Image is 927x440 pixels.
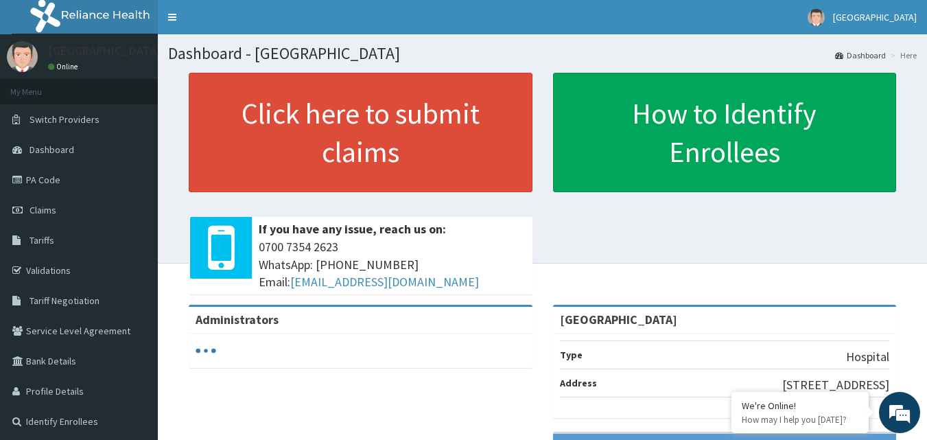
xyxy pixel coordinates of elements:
b: Administrators [196,312,279,327]
img: User Image [7,41,38,72]
svg: audio-loading [196,340,216,361]
a: Dashboard [835,49,886,61]
b: Type [560,349,583,361]
a: [EMAIL_ADDRESS][DOMAIN_NAME] [290,274,479,290]
span: Tariffs [30,234,54,246]
a: Click here to submit claims [189,73,532,192]
p: [STREET_ADDRESS] [782,376,889,394]
p: [GEOGRAPHIC_DATA] [48,45,161,57]
b: Address [560,377,597,389]
span: Switch Providers [30,113,99,126]
span: 0700 7354 2623 WhatsApp: [PHONE_NUMBER] Email: [259,238,526,291]
li: Here [887,49,917,61]
h1: Dashboard - [GEOGRAPHIC_DATA] [168,45,917,62]
span: [GEOGRAPHIC_DATA] [833,11,917,23]
span: Tariff Negotiation [30,294,99,307]
div: We're Online! [742,400,858,412]
a: Online [48,62,81,71]
a: How to Identify Enrollees [553,73,897,192]
p: How may I help you today? [742,414,858,426]
span: Dashboard [30,143,74,156]
p: Hospital [846,348,889,366]
strong: [GEOGRAPHIC_DATA] [560,312,677,327]
span: Claims [30,204,56,216]
b: If you have any issue, reach us on: [259,221,446,237]
img: User Image [808,9,825,26]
